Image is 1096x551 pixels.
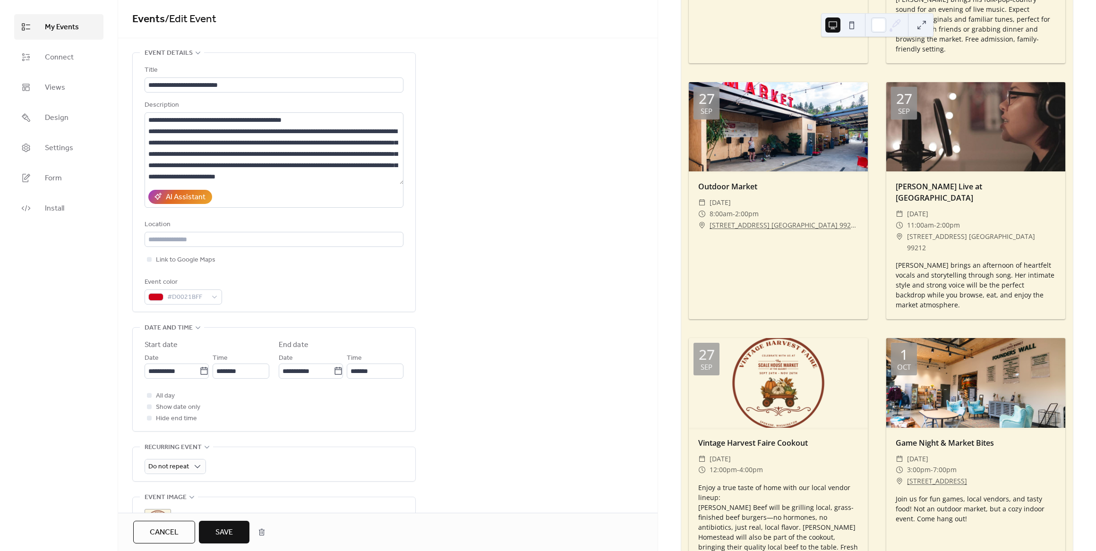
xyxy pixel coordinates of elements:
span: 8:00am [710,208,733,220]
span: [DATE] [710,453,731,465]
button: AI Assistant [148,190,212,204]
span: Install [45,203,64,214]
div: ​ [896,220,903,231]
div: ​ [896,475,903,487]
a: [STREET_ADDRESS] [GEOGRAPHIC_DATA] 99212 [710,220,858,231]
div: ​ [896,453,903,465]
div: 1 [900,348,908,362]
div: ​ [698,197,706,208]
span: Link to Google Maps [156,254,215,266]
span: Time [347,353,362,364]
span: Views [45,82,65,93]
span: Save [215,527,233,538]
span: Event image [145,492,187,503]
span: Settings [45,143,73,154]
a: Design [14,105,103,130]
div: ​ [698,208,706,220]
div: Game Night & Market Bites [886,437,1065,449]
div: End date [279,339,308,351]
div: Sep [701,108,712,115]
span: Date [145,353,159,364]
span: Form [45,173,62,184]
span: [DATE] [710,197,731,208]
span: Cancel [150,527,179,538]
span: All day [156,390,175,402]
div: 27 [896,92,912,106]
a: Events [132,9,165,30]
div: Description [145,100,402,111]
span: Time [213,353,228,364]
span: 7:00pm [933,464,957,475]
div: Location [145,219,402,230]
div: Start date [145,339,178,351]
span: Connect [45,52,74,63]
span: [DATE] [907,208,928,220]
span: 12:00pm [710,464,737,475]
span: / Edit Event [165,9,216,30]
span: - [733,208,735,220]
span: Do not repeat [148,460,189,473]
a: [STREET_ADDRESS] [907,475,967,487]
span: [STREET_ADDRESS] [GEOGRAPHIC_DATA] 99212 [907,231,1056,254]
span: Event details [145,48,193,59]
span: [DATE] [907,453,928,465]
a: Form [14,165,103,191]
span: 11:00am [907,220,934,231]
span: 3:00pm [907,464,931,475]
span: - [931,464,933,475]
button: Save [199,521,249,543]
a: Install [14,195,103,221]
div: ​ [896,464,903,475]
div: [PERSON_NAME] brings an afternoon of heartfelt vocals and storytelling through song. Her intimate... [886,260,1065,310]
div: Sep [898,108,910,115]
span: Date [279,353,293,364]
div: 27 [699,92,715,106]
span: 2:00pm [735,208,759,220]
div: Outdoor Market [689,181,868,192]
span: Hide end time [156,413,197,424]
button: Cancel [133,521,195,543]
a: Settings [14,135,103,161]
span: Design [45,112,68,124]
span: Recurring event [145,442,202,453]
span: Date and time [145,322,193,334]
span: Show date only [156,402,200,413]
a: Views [14,75,103,100]
div: [PERSON_NAME] Live at [GEOGRAPHIC_DATA] [886,181,1065,203]
span: #D0021BFF [167,292,207,303]
span: My Events [45,22,79,33]
div: Title [145,65,402,76]
div: ​ [896,231,903,242]
a: My Events [14,14,103,40]
div: AI Assistant [166,192,205,203]
div: Event color [145,277,220,288]
a: Connect [14,44,103,70]
div: Join us for fun games, local vendors, and tasty food! Not an outdoor market, but a cozy indoor ev... [886,494,1065,524]
span: - [934,220,936,231]
span: 4:00pm [739,464,763,475]
div: ​ [698,464,706,475]
div: 27 [699,348,715,362]
div: ​ [698,453,706,465]
div: ​ [896,208,903,220]
div: Vintage Harvest Faire Cookout [689,437,868,449]
div: ; [145,509,171,535]
span: - [737,464,739,475]
span: 2:00pm [936,220,960,231]
div: Oct [897,364,911,371]
div: Sep [701,364,712,371]
div: ​ [698,220,706,231]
